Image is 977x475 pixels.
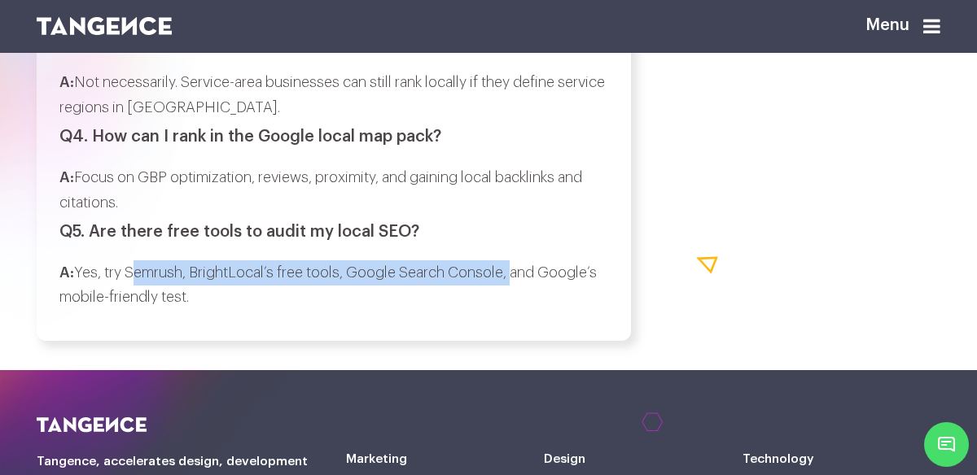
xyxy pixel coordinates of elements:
h6: Marketing [346,448,544,469]
h3: Q4. How can I rank in the Google local map pack? [59,128,608,146]
p: Focus on GBP optimization, reviews, proximity, and gaining local backlinks and citations. [59,165,608,215]
p: Not necessarily. Service-area businesses can still rank locally if they define service regions in... [59,70,608,120]
img: logo SVG [37,17,172,35]
strong: A: [59,170,74,185]
span: Chat Widget [924,422,969,467]
strong: A: [59,265,74,280]
h6: Technology [743,448,940,469]
p: Yes, try Semrush, BrightLocal’s free tools, Google Search Console, and Google’s mobile-friendly t... [59,260,608,310]
h3: Q5. Are there free tools to audit my local SEO? [59,223,608,241]
strong: A: [59,75,74,89]
h6: Design [544,448,742,469]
